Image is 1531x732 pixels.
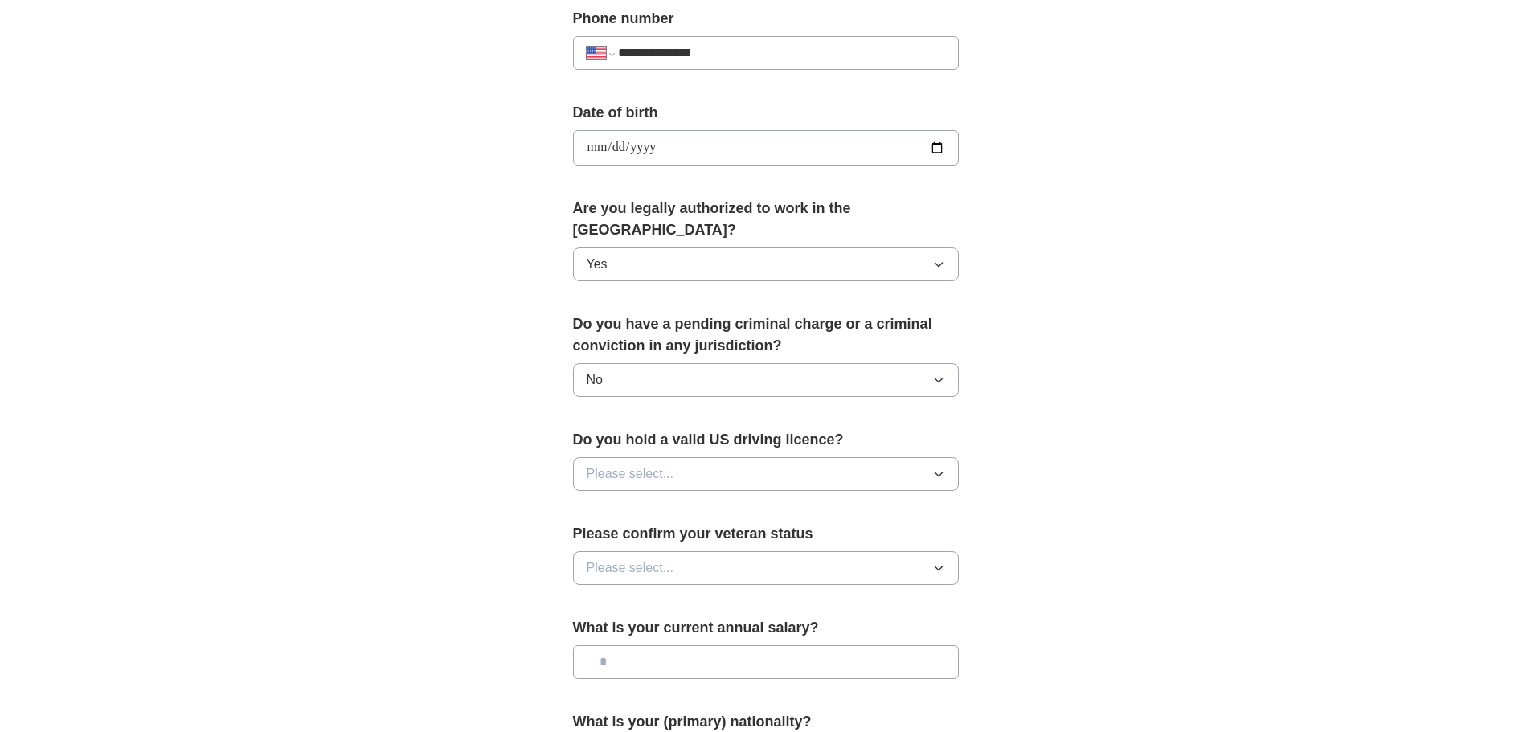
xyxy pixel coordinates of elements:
span: No [587,370,603,390]
label: Are you legally authorized to work in the [GEOGRAPHIC_DATA]? [573,198,959,241]
label: Do you hold a valid US driving licence? [573,429,959,451]
span: Yes [587,255,608,274]
label: Date of birth [573,102,959,124]
button: Please select... [573,457,959,491]
label: Do you have a pending criminal charge or a criminal conviction in any jurisdiction? [573,313,959,357]
button: No [573,363,959,397]
button: Yes [573,247,959,281]
button: Please select... [573,551,959,585]
span: Please select... [587,464,674,484]
label: What is your current annual salary? [573,617,959,639]
label: Please confirm your veteran status [573,523,959,545]
label: Phone number [573,8,959,30]
span: Please select... [587,558,674,578]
